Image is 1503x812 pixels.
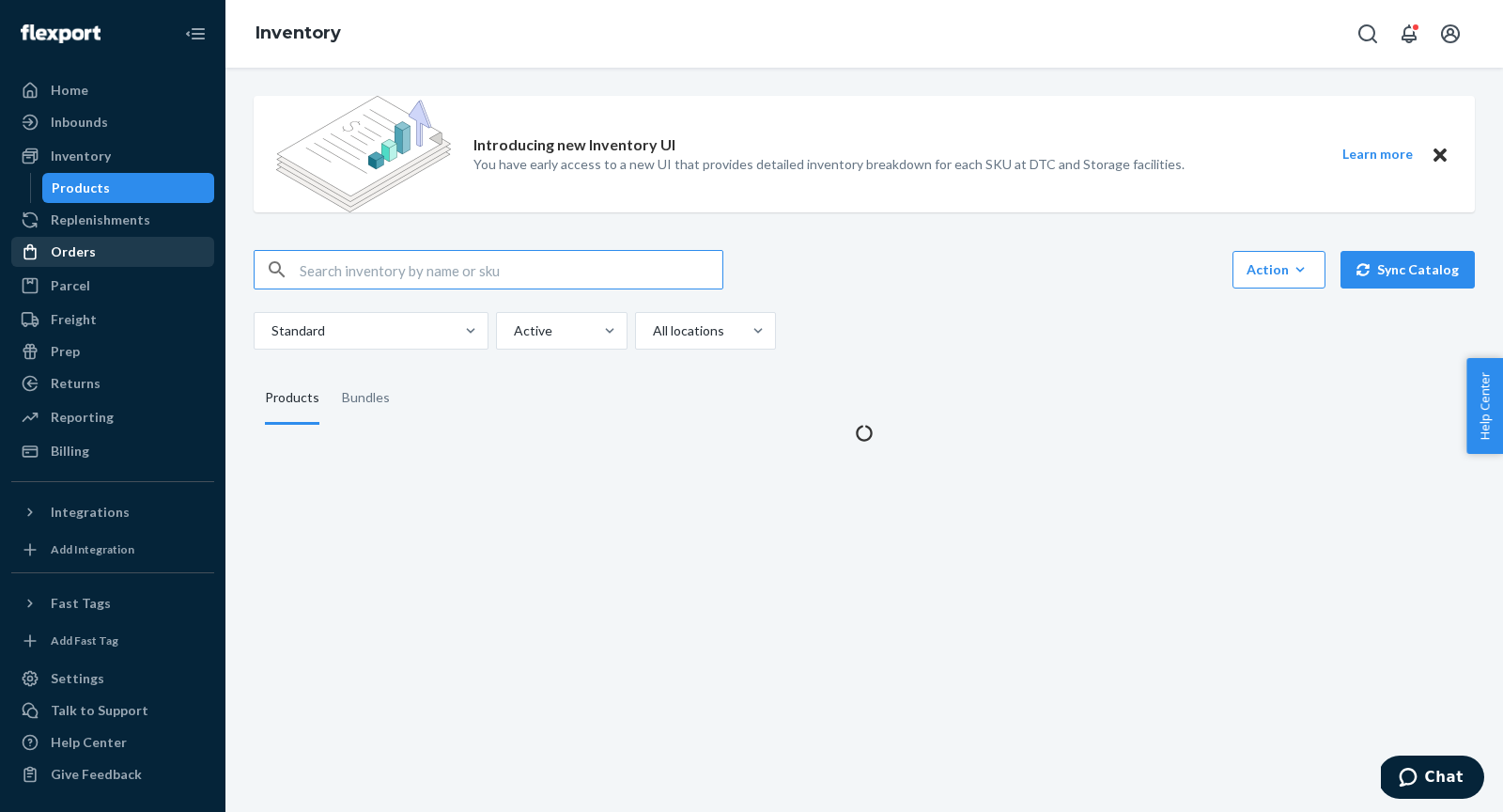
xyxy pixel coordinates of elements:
div: Integrations [51,503,130,522]
button: Close [1428,143,1452,166]
a: Products [42,173,215,203]
div: Fast Tags [51,594,111,613]
a: Inbounds [11,107,214,137]
input: Active [512,321,514,340]
input: All locations [651,321,653,340]
div: Add Integration [51,541,134,557]
a: Billing [11,436,214,466]
div: Products [265,372,319,425]
a: Settings [11,664,214,694]
div: Help Center [51,733,127,752]
div: Action [1247,260,1311,279]
p: You have early access to a new UI that provides detailed inventory breakdown for each SKU at DTC ... [473,155,1185,174]
ol: breadcrumbs [240,7,356,61]
a: Inventory [11,141,214,171]
div: Inventory [51,147,111,165]
a: Returns [11,368,214,398]
button: Open Search Box [1349,15,1387,53]
a: Orders [11,237,214,267]
button: Open notifications [1390,15,1428,53]
a: Parcel [11,271,214,301]
button: Integrations [11,497,214,527]
a: Freight [11,304,214,335]
div: Returns [51,374,101,393]
a: Add Fast Tag [11,626,214,656]
div: Bundles [342,372,390,425]
div: Products [52,179,110,197]
a: Help Center [11,727,214,757]
div: Billing [51,442,89,461]
a: Home [11,75,214,105]
a: Add Integration [11,535,214,565]
div: Orders [51,242,96,261]
div: Add Fast Tag [51,632,118,648]
button: Learn more [1330,143,1424,166]
button: Sync Catalog [1340,251,1475,289]
div: Freight [51,310,97,329]
div: Parcel [51,276,90,295]
img: new-reports-banner-icon.82668bd98b6a51aee86340f2a7b77ae3.png [276,96,451,212]
div: Prep [51,342,80,361]
button: Fast Tags [11,588,214,618]
a: Replenishments [11,205,214,235]
div: Give Feedback [51,765,142,784]
img: Flexport logo [21,24,101,43]
div: Inbounds [51,113,108,132]
button: Talk to Support [11,695,214,726]
input: Standard [270,321,271,340]
button: Give Feedback [11,759,214,789]
div: Replenishments [51,211,150,229]
button: Open account menu [1432,15,1469,53]
button: Close Navigation [177,15,214,53]
a: Reporting [11,402,214,432]
div: Settings [51,669,104,688]
iframe: Opens a widget where you can chat to one of our agents [1381,756,1484,803]
a: Prep [11,336,214,367]
input: Search inventory by name or sku [300,251,722,289]
button: Action [1232,251,1325,289]
button: Help Center [1466,358,1503,454]
div: Home [51,81,88,100]
div: Talk to Support [51,701,148,720]
p: Introducing new Inventory UI [473,134,675,156]
div: Reporting [51,408,114,427]
a: Inventory [256,23,341,43]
